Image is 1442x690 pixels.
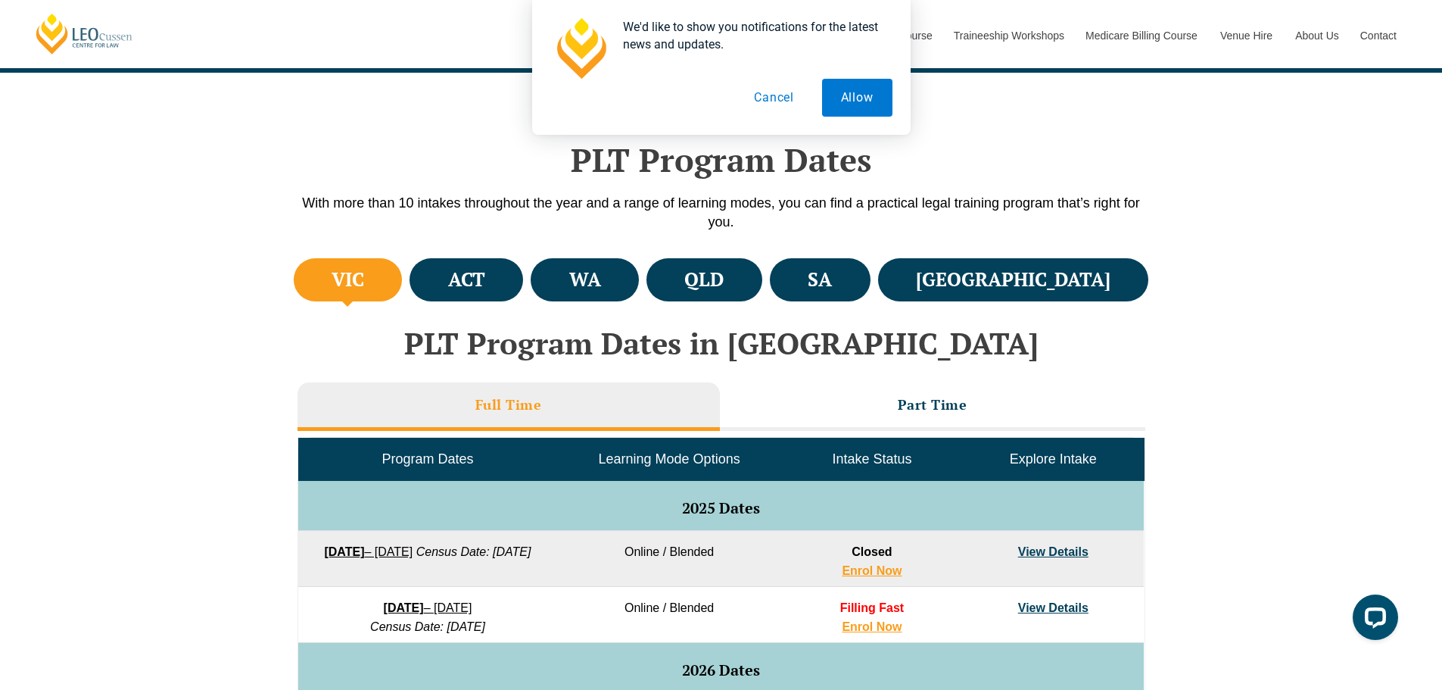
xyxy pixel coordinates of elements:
[916,267,1110,292] h4: [GEOGRAPHIC_DATA]
[1018,601,1089,614] a: View Details
[1010,451,1097,467] span: Explore Intake
[684,267,724,292] h4: QLD
[557,531,781,587] td: Online / Blended
[416,545,531,558] em: Census Date: [DATE]
[682,498,760,518] span: 2025 Dates
[290,326,1153,360] h2: PLT Program Dates in [GEOGRAPHIC_DATA]
[324,545,364,558] strong: [DATE]
[290,141,1153,179] h2: PLT Program Dates
[557,587,781,643] td: Online / Blended
[550,18,611,79] img: notification icon
[382,451,473,467] span: Program Dates
[599,451,740,467] span: Learning Mode Options
[832,451,911,467] span: Intake Status
[384,601,472,614] a: [DATE]– [DATE]
[842,564,902,577] a: Enrol Now
[475,396,542,414] h3: Full Time
[448,267,485,292] h4: ACT
[290,194,1153,232] p: With more than 10 intakes throughout the year and a range of learning modes, you can find a pract...
[370,620,485,633] em: Census Date: [DATE]
[1341,589,1404,652] iframe: LiveChat chat widget
[569,267,601,292] h4: WA
[852,545,892,558] span: Closed
[682,660,760,680] span: 2026 Dates
[840,601,904,614] span: Filling Fast
[324,545,413,558] a: [DATE]– [DATE]
[332,267,364,292] h4: VIC
[898,396,967,414] h3: Part Time
[842,620,902,633] a: Enrol Now
[611,18,892,53] div: We'd like to show you notifications for the latest news and updates.
[808,267,832,292] h4: SA
[384,601,424,614] strong: [DATE]
[822,79,892,117] button: Allow
[1018,545,1089,558] a: View Details
[735,79,813,117] button: Cancel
